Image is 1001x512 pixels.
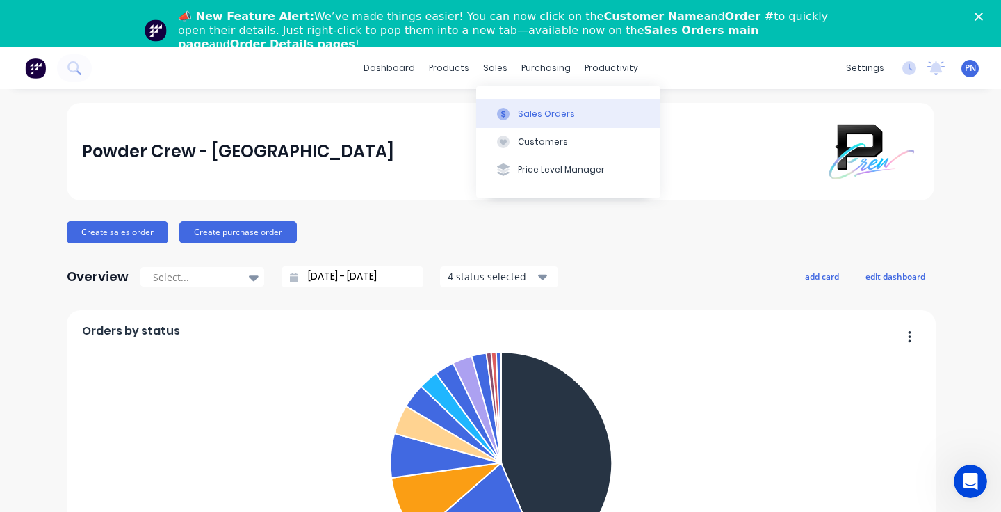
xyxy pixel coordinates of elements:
b: Order Details pages [230,38,355,51]
div: 4 status selected [448,269,535,284]
div: productivity [578,58,645,79]
button: Sales Orders [476,99,660,127]
div: Overview [67,263,129,291]
div: Price Level Manager [518,163,605,176]
div: Powder Crew - [GEOGRAPHIC_DATA] [82,138,394,166]
div: We’ve made things easier! You can now click on the and to quickly open their details. Just right-... [178,10,834,51]
iframe: Intercom live chat [954,465,987,498]
span: PN [965,62,976,74]
b: Customer Name [603,10,703,23]
img: Factory [25,58,46,79]
b: 📣 New Feature Alert: [178,10,314,23]
span: Orders by status [82,323,180,339]
img: Profile image for Team [145,19,167,42]
div: Close [975,13,988,21]
button: Price Level Manager [476,156,660,184]
button: Customers [476,128,660,156]
button: edit dashboard [856,267,934,285]
button: Create purchase order [179,221,297,243]
div: products [422,58,476,79]
button: 4 status selected [440,266,558,287]
button: Create sales order [67,221,168,243]
button: add card [796,267,848,285]
a: dashboard [357,58,422,79]
img: Powder Crew - Northern Beaches [822,118,919,185]
b: Order # [725,10,774,23]
b: Sales Orders main page [178,24,758,51]
div: sales [476,58,514,79]
div: settings [839,58,891,79]
div: Sales Orders [518,108,575,120]
div: purchasing [514,58,578,79]
div: Customers [518,136,568,148]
